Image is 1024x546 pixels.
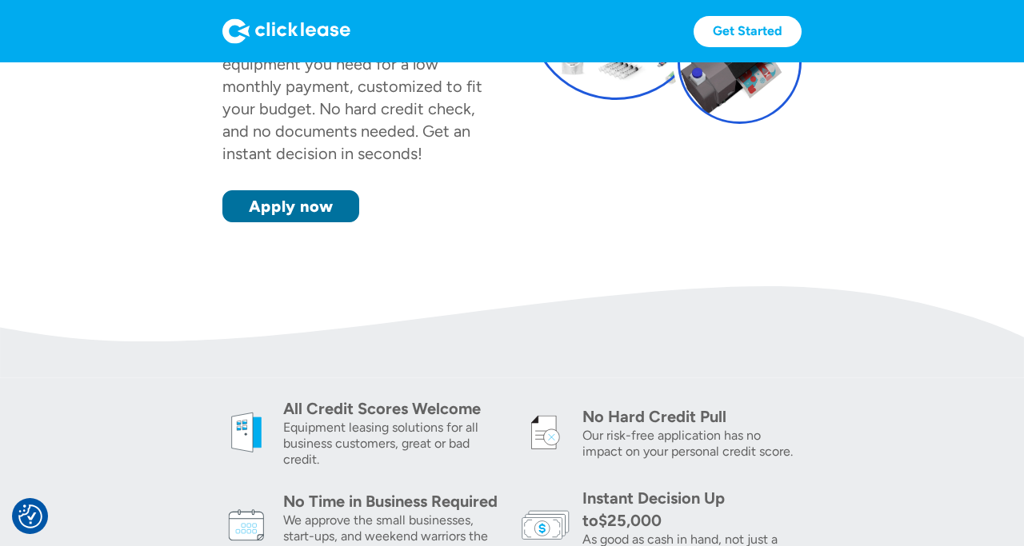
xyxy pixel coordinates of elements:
[283,397,502,420] div: All Credit Scores Welcome
[283,490,502,512] div: No Time in Business Required
[582,488,725,530] div: Instant Decision Up to
[582,405,802,428] div: No Hard Credit Pull
[283,420,502,468] div: Equipment leasing solutions for all business customers, great or bad credit.
[522,409,570,456] img: credit icon
[694,16,802,47] a: Get Started
[598,511,662,530] div: $25,000
[222,18,350,44] img: Logo
[18,504,42,528] button: Consent Preferences
[18,504,42,528] img: Revisit consent button
[222,190,359,222] a: Apply now
[222,10,482,163] div: has partnered with Clicklease to help you get the equipment you need for a low monthly payment, c...
[582,428,802,460] div: Our risk-free application has no impact on your personal credit score.
[222,409,270,456] img: welcome icon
